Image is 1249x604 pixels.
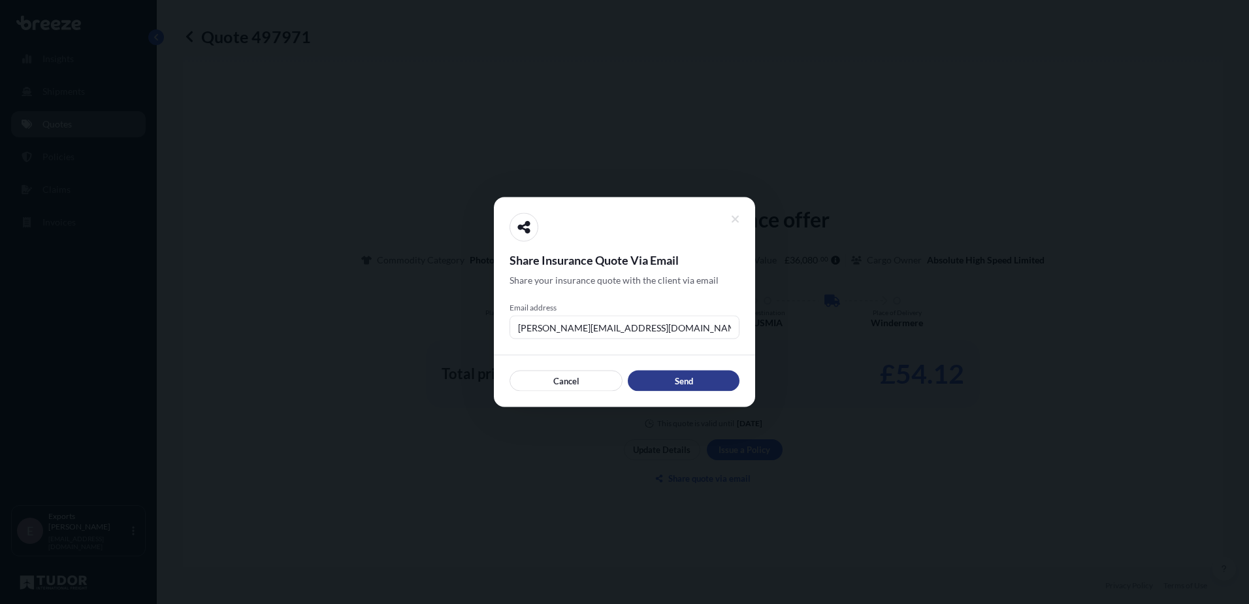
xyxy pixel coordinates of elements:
[510,371,623,392] button: Cancel
[510,316,739,339] input: example@gmail.com
[510,303,739,313] span: Email address
[510,274,719,287] span: Share your insurance quote with the client via email
[553,375,579,388] p: Cancel
[628,371,739,392] button: Send
[675,375,693,388] p: Send
[510,252,739,268] span: Share Insurance Quote Via Email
